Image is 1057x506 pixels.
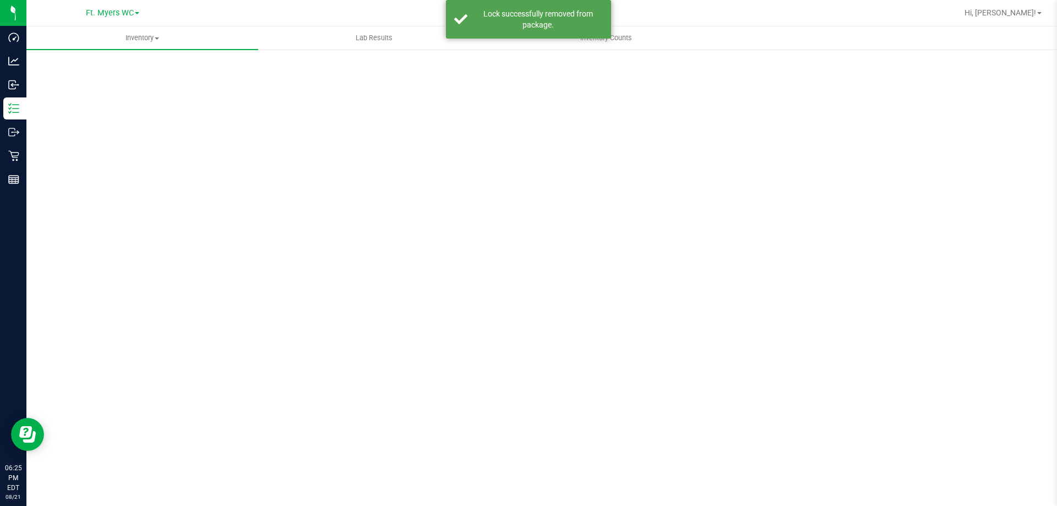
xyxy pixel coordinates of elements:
[8,103,19,114] inline-svg: Inventory
[473,8,603,30] div: Lock successfully removed from package.
[341,33,407,43] span: Lab Results
[8,127,19,138] inline-svg: Outbound
[5,493,21,501] p: 08/21
[11,418,44,451] iframe: Resource center
[86,8,134,18] span: Ft. Myers WC
[26,33,258,43] span: Inventory
[8,56,19,67] inline-svg: Analytics
[258,26,490,50] a: Lab Results
[8,174,19,185] inline-svg: Reports
[26,26,258,50] a: Inventory
[8,32,19,43] inline-svg: Dashboard
[5,463,21,493] p: 06:25 PM EDT
[965,8,1036,17] span: Hi, [PERSON_NAME]!
[8,79,19,90] inline-svg: Inbound
[8,150,19,161] inline-svg: Retail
